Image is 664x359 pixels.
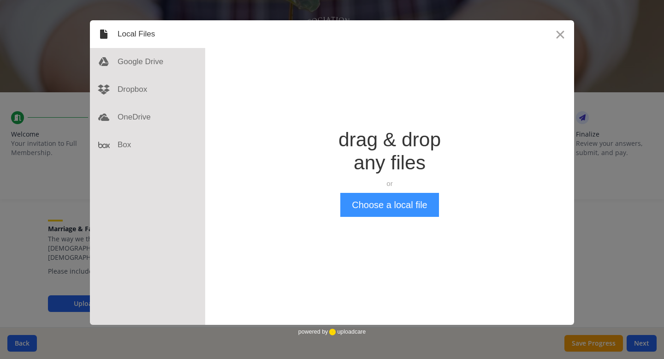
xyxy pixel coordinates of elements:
div: Google Drive [90,48,205,76]
div: Dropbox [90,76,205,103]
div: Local Files [90,20,205,48]
div: OneDrive [90,103,205,131]
button: Close [546,20,574,48]
div: drag & drop any files [338,128,441,174]
div: Box [90,131,205,159]
button: Choose a local file [340,193,439,217]
div: or [338,179,441,188]
a: uploadcare [328,329,366,335]
div: powered by [298,325,366,339]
